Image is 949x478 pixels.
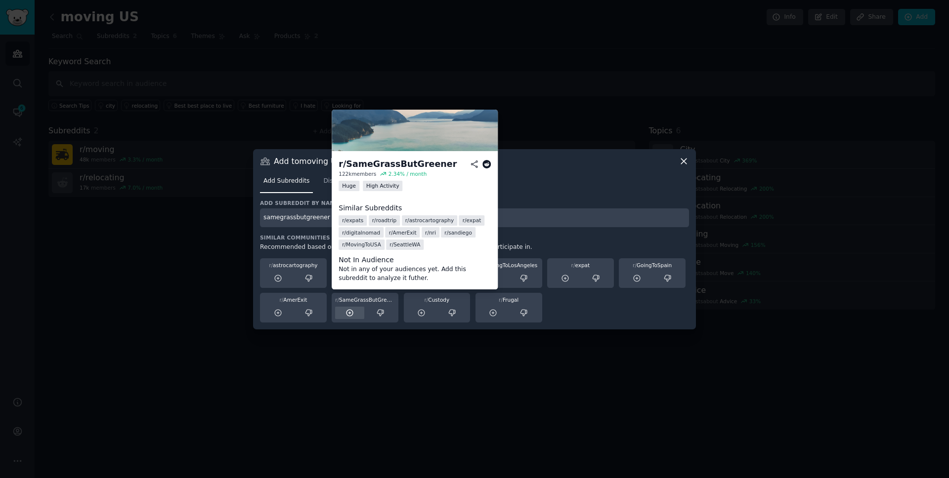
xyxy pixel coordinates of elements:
[479,262,539,269] div: MovingToLosAngeles
[263,177,309,186] span: Add Subreddits
[339,158,457,170] div: r/ SameGrassButGreener
[339,181,359,191] div: Huge
[342,229,380,236] span: r/ digitalnomad
[260,234,689,241] h3: Similar Communities
[263,296,323,303] div: AmerExit
[633,262,637,268] span: r/
[274,156,342,166] h3: Add to moving US
[622,262,682,269] div: GoingToSpain
[260,173,313,194] a: Add Subreddits
[320,173,395,194] a: Discover Communities
[260,243,689,252] div: Recommended based on communities that members of your audience also participate in.
[407,296,467,303] div: Custody
[339,170,376,177] div: 122k members
[332,110,498,151] img: Need help with moving to a new area in your current country?
[342,241,381,248] span: r/ MovingToUSA
[551,262,610,269] div: expat
[342,217,363,224] span: r/ expats
[389,241,420,248] span: r/ SeattleWA
[499,297,503,303] span: r/
[372,217,397,224] span: r/ roadtrip
[388,170,427,177] div: 2.34 % / month
[389,229,417,236] span: r/ AmerExit
[444,229,472,236] span: r/ sandiego
[339,203,491,213] dt: Similar Subreddits
[260,208,689,228] input: Enter subreddit name and press enter
[339,255,491,265] dt: Not In Audience
[269,262,273,268] span: r/
[425,229,436,236] span: r/ nri
[260,199,689,206] h3: Add subreddit by name
[323,177,391,186] span: Discover Communities
[335,297,339,303] span: r/
[425,297,429,303] span: r/
[463,217,481,224] span: r/ expat
[479,296,539,303] div: Frugal
[263,262,323,269] div: astrocartography
[335,296,395,303] div: SameGrassButGreener
[405,217,454,224] span: r/ astrocartography
[571,262,575,268] span: r/
[363,181,403,191] div: High Activity
[279,297,283,303] span: r/
[339,265,491,282] dd: Not in any of your audiences yet. Add this subreddit to analyze it futher.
